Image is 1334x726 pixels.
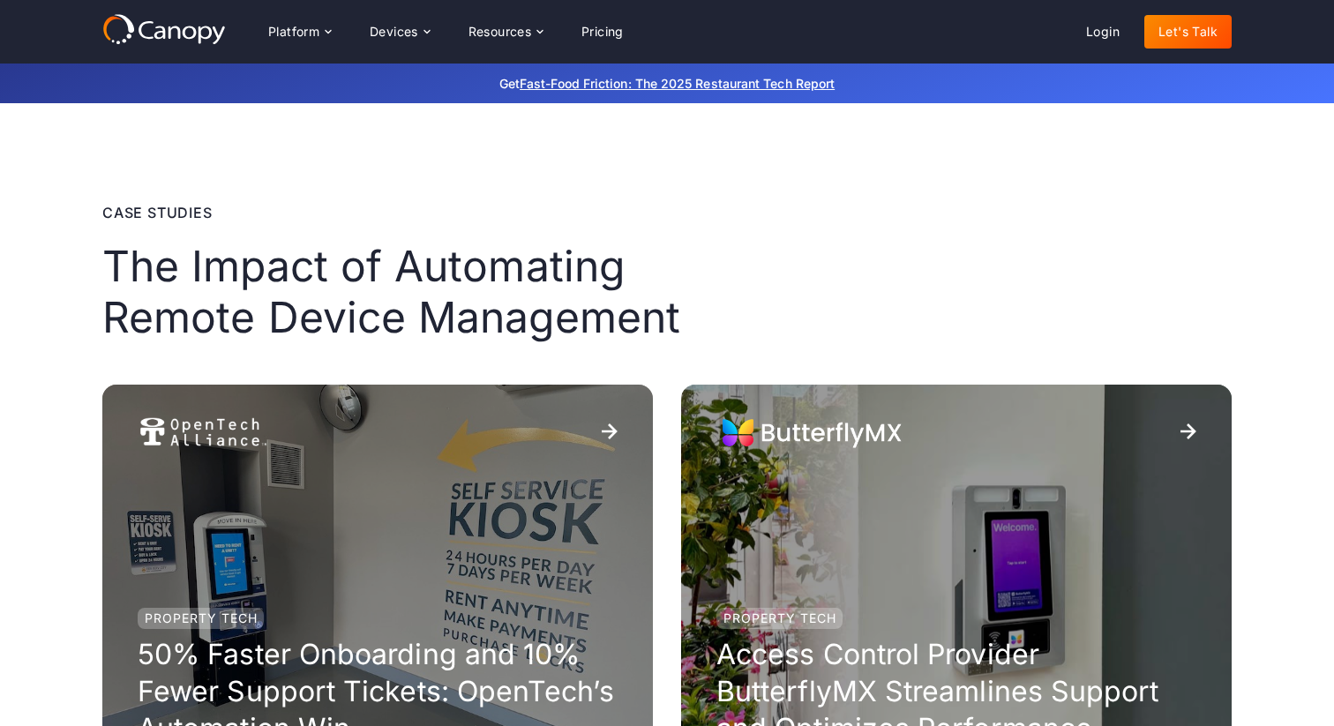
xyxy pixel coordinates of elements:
div: Property Tech [716,608,843,630]
a: Pricing [567,15,638,49]
div: Property Tech [138,608,264,630]
div: Devices [370,26,418,38]
a: Let's Talk [1144,15,1232,49]
div: Platform [254,14,345,49]
p: Get [235,74,1099,93]
h2: The Impact of Automating Remote Device Management [102,241,773,342]
div: case studies [102,202,773,223]
a: Fast-Food Friction: The 2025 Restaurant Tech Report [520,76,835,91]
div: Devices [356,14,444,49]
div: Resources [454,14,557,49]
div: Resources [468,26,532,38]
a: Login [1072,15,1134,49]
div: Platform [268,26,319,38]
